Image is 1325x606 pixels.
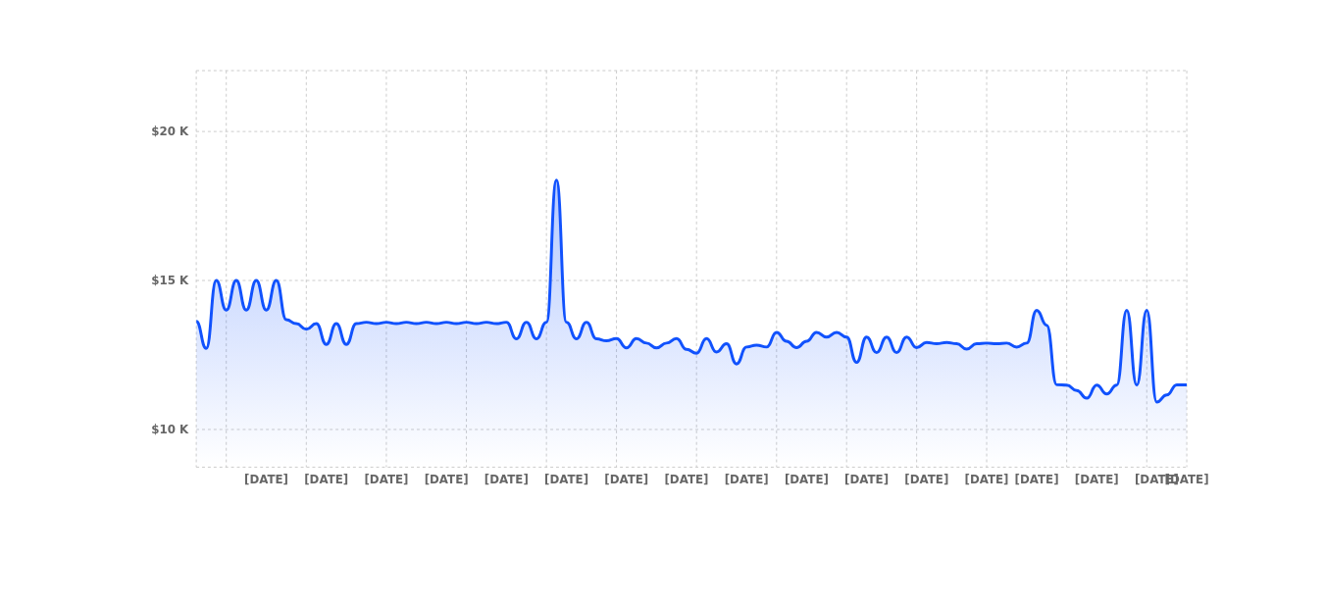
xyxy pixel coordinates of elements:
[244,473,288,486] tspan: [DATE]
[725,473,769,486] tspan: [DATE]
[304,473,348,486] tspan: [DATE]
[904,473,948,486] tspan: [DATE]
[1165,473,1209,486] tspan: [DATE]
[1075,473,1119,486] tspan: [DATE]
[425,473,469,486] tspan: [DATE]
[151,274,189,287] tspan: $15 K
[484,473,529,486] tspan: [DATE]
[785,473,829,486] tspan: [DATE]
[1015,473,1059,486] tspan: [DATE]
[544,473,588,486] tspan: [DATE]
[664,473,708,486] tspan: [DATE]
[151,423,189,436] tspan: $10 K
[604,473,648,486] tspan: [DATE]
[1135,473,1179,486] tspan: [DATE]
[965,473,1009,486] tspan: [DATE]
[364,473,408,486] tspan: [DATE]
[151,125,189,138] tspan: $20 K
[844,473,889,486] tspan: [DATE]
